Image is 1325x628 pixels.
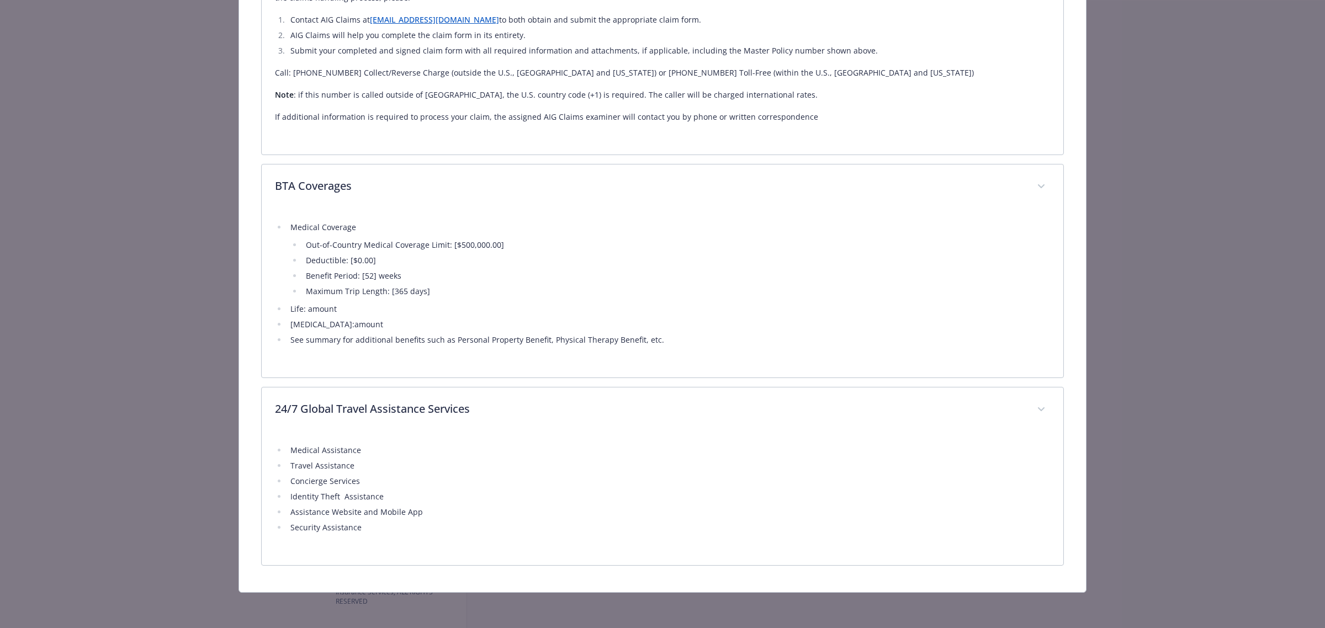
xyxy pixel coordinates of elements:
[262,433,1063,565] div: 24/7 Global Travel Assistance Services
[262,387,1063,433] div: 24/7 Global Travel Assistance Services
[287,505,1050,519] li: Assistance Website and Mobile App
[287,13,1050,26] li: Contact AIG Claims at to both obtain and submit the appropriate claim form.
[262,164,1063,210] div: BTA Coverages
[287,221,1050,298] li: Medical Coverage
[303,254,1050,267] li: Deductible: [$0.00]
[275,401,1024,417] p: 24/7 Global Travel Assistance Services
[303,238,1050,252] li: Out-of-Country Medical Coverage Limit: [$500,000.00]
[275,110,1050,124] p: If additional information is required to process your claim, the assigned AIG Claims examiner wil...
[287,459,1050,472] li: Travel Assistance
[287,475,1050,488] li: Concierge Services
[287,333,1050,347] li: See summary for additional benefits such as Personal Property Benefit, Physical Therapy Benefit, ...
[275,88,1050,102] p: : if this number is called outside of [GEOGRAPHIC_DATA], the U.S. country code (+1) is required. ...
[303,285,1050,298] li: Maximum Trip Length: [365 days]
[275,89,294,100] strong: Note
[287,302,1050,316] li: Life: amount
[287,318,1050,331] li: [MEDICAL_DATA]:amount
[262,210,1063,377] div: BTA Coverages
[303,269,1050,283] li: Benefit Period: [52] weeks
[287,490,1050,503] li: Identity Theft Assistance
[287,444,1050,457] li: Medical Assistance
[275,178,1024,194] p: BTA Coverages
[287,521,1050,534] li: Security Assistance
[287,44,1050,57] li: Submit your completed and signed claim form with all required information and attachments, if app...
[370,14,499,25] a: [EMAIL_ADDRESS][DOMAIN_NAME]
[287,29,1050,42] li: AIG Claims will help you complete the claim form in its entirety.
[275,66,1050,79] p: Call: [PHONE_NUMBER] Collect/Reverse Charge (outside the U.S., [GEOGRAPHIC_DATA] and [US_STATE]) ...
